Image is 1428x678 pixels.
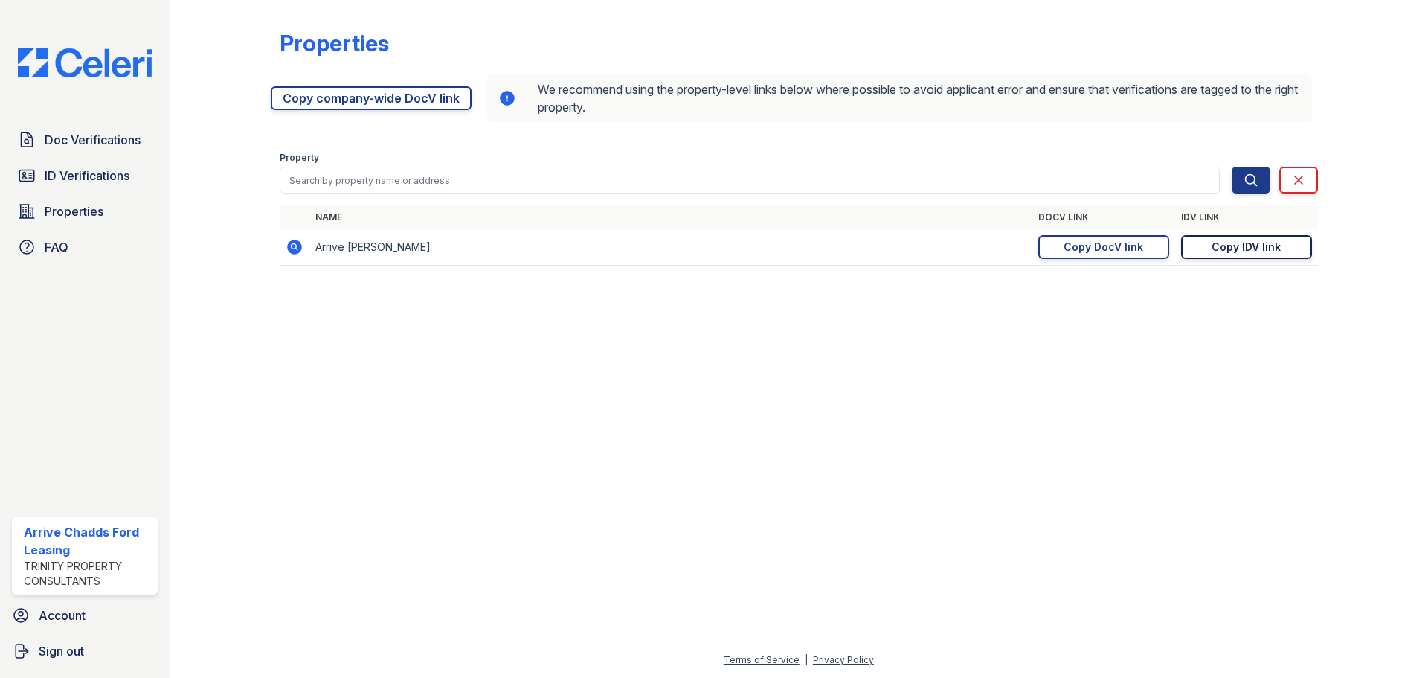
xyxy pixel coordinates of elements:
div: | [805,654,808,665]
label: Property [280,152,319,164]
th: IDV Link [1175,205,1318,229]
div: Copy IDV link [1212,240,1281,255]
div: Arrive Chadds Ford Leasing [24,523,152,559]
div: We recommend using the property-level links below where possible to avoid applicant error and ens... [486,74,1312,122]
span: Properties [45,202,103,220]
th: DocV Link [1032,205,1175,229]
span: FAQ [45,238,68,256]
a: Terms of Service [724,654,800,665]
a: Copy IDV link [1181,235,1312,259]
a: Properties [12,196,158,226]
th: Name [309,205,1032,229]
input: Search by property name or address [280,167,1220,194]
td: Arrive [PERSON_NAME] [309,229,1032,266]
a: FAQ [12,232,158,262]
a: Copy company-wide DocV link [271,86,472,110]
span: Doc Verifications [45,131,141,149]
a: Copy DocV link [1038,235,1169,259]
span: ID Verifications [45,167,129,185]
a: ID Verifications [12,161,158,191]
a: Account [6,601,164,630]
div: Copy DocV link [1064,240,1143,255]
a: Doc Verifications [12,125,158,155]
a: Sign out [6,636,164,666]
span: Sign out [39,642,84,660]
a: Privacy Policy [813,654,874,665]
span: Account [39,607,86,624]
div: Trinity Property Consultants [24,559,152,589]
div: Properties [280,30,389,57]
img: CE_Logo_Blue-a8612792a0a2168367f1c8372b55b34899dd931a85d93a1a3d3e32e68fde9ad4.png [6,48,164,77]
